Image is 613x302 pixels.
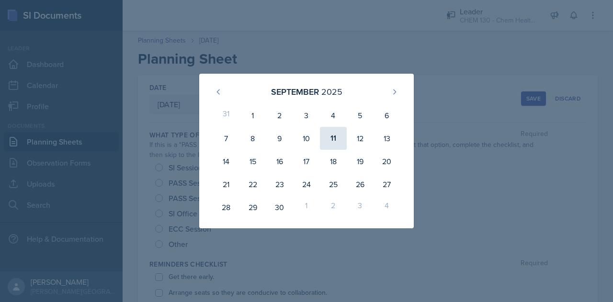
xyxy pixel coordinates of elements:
[266,196,293,219] div: 30
[271,85,319,98] div: September
[374,127,400,150] div: 13
[213,150,239,173] div: 14
[321,85,342,98] div: 2025
[374,150,400,173] div: 20
[239,150,266,173] div: 15
[347,173,374,196] div: 26
[213,196,239,219] div: 28
[347,150,374,173] div: 19
[374,196,400,219] div: 4
[320,196,347,219] div: 2
[320,104,347,127] div: 4
[213,104,239,127] div: 31
[239,196,266,219] div: 29
[213,127,239,150] div: 7
[320,173,347,196] div: 25
[266,104,293,127] div: 2
[266,173,293,196] div: 23
[239,173,266,196] div: 22
[293,127,320,150] div: 10
[239,104,266,127] div: 1
[347,196,374,219] div: 3
[374,173,400,196] div: 27
[239,127,266,150] div: 8
[347,104,374,127] div: 5
[347,127,374,150] div: 12
[320,127,347,150] div: 11
[266,127,293,150] div: 9
[293,150,320,173] div: 17
[213,173,239,196] div: 21
[266,150,293,173] div: 16
[374,104,400,127] div: 6
[293,196,320,219] div: 1
[293,104,320,127] div: 3
[293,173,320,196] div: 24
[320,150,347,173] div: 18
